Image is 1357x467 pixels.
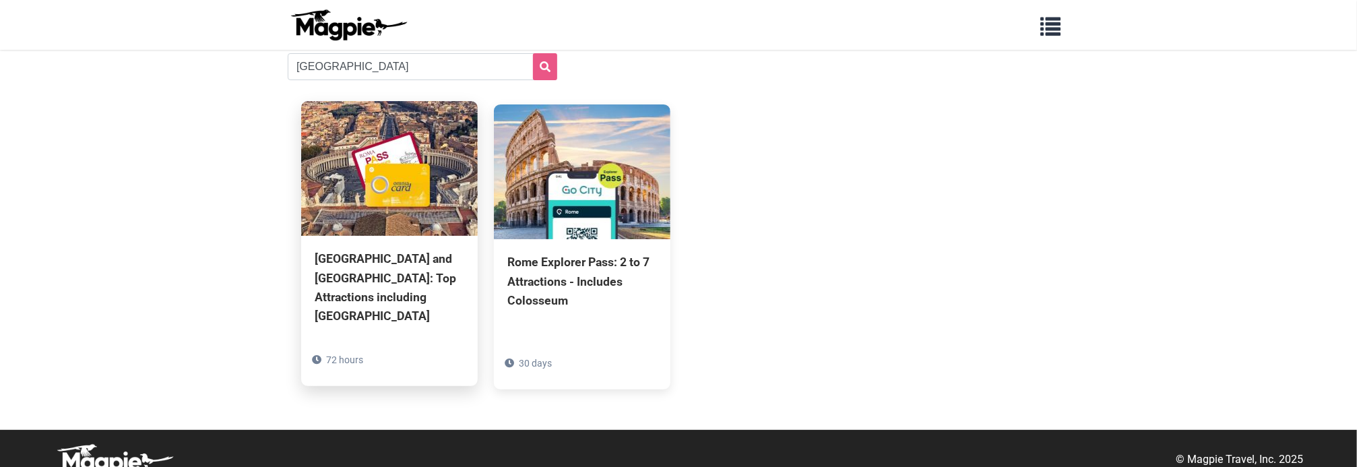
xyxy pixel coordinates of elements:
[288,53,557,80] input: Search products...
[301,101,478,236] img: Rome and Vatican Pass: Top Attractions including Colosseum
[494,104,670,370] a: Rome Explorer Pass: 2 to 7 Attractions - Includes Colosseum 30 days
[301,101,478,386] a: [GEOGRAPHIC_DATA] and [GEOGRAPHIC_DATA]: Top Attractions including [GEOGRAPHIC_DATA] 72 hours
[519,358,552,369] span: 30 days
[507,253,657,309] div: Rome Explorer Pass: 2 to 7 Attractions - Includes Colosseum
[494,104,670,239] img: Rome Explorer Pass: 2 to 7 Attractions - Includes Colosseum
[315,249,464,325] div: [GEOGRAPHIC_DATA] and [GEOGRAPHIC_DATA]: Top Attractions including [GEOGRAPHIC_DATA]
[288,9,409,41] img: logo-ab69f6fb50320c5b225c76a69d11143b.png
[326,354,363,365] span: 72 hours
